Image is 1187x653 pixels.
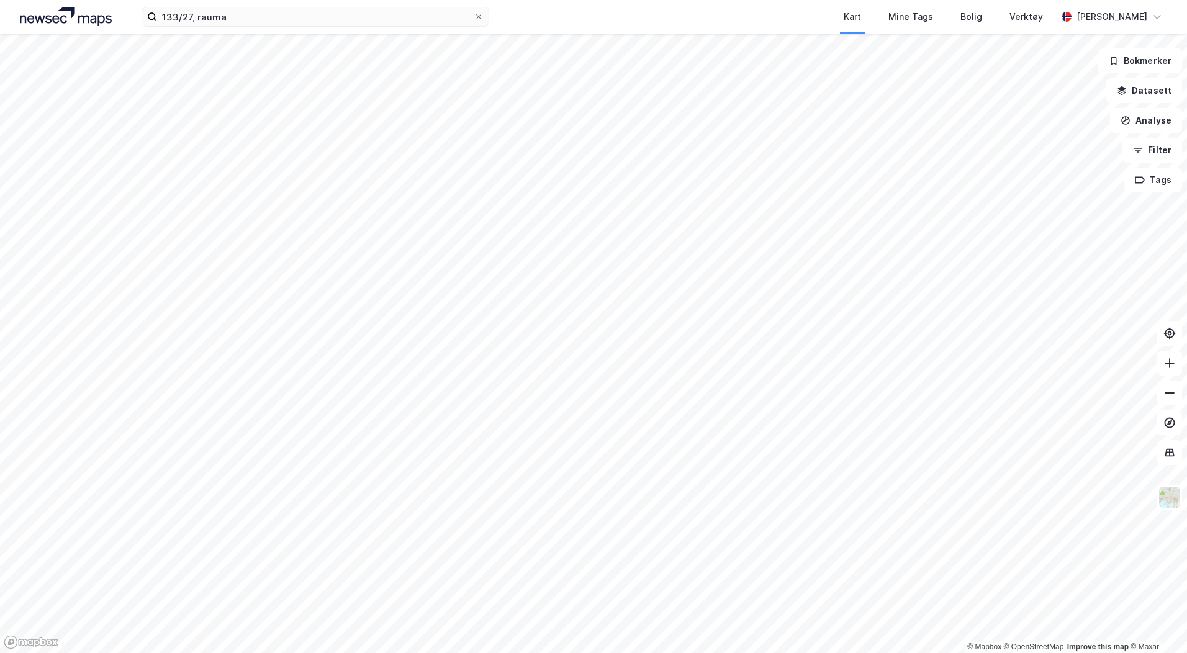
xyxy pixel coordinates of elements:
[1098,48,1182,73] button: Bokmerker
[1067,642,1129,651] a: Improve this map
[1122,138,1182,163] button: Filter
[967,642,1001,651] a: Mapbox
[888,9,933,24] div: Mine Tags
[4,635,58,649] a: Mapbox homepage
[1106,78,1182,103] button: Datasett
[1004,642,1064,651] a: OpenStreetMap
[157,7,474,26] input: Søk på adresse, matrikkel, gårdeiere, leietakere eller personer
[20,7,112,26] img: logo.a4113a55bc3d86da70a041830d287a7e.svg
[1076,9,1147,24] div: [PERSON_NAME]
[1124,168,1182,192] button: Tags
[1110,108,1182,133] button: Analyse
[844,9,861,24] div: Kart
[1009,9,1043,24] div: Verktøy
[1158,485,1181,509] img: Z
[960,9,982,24] div: Bolig
[1125,593,1187,653] div: Kontrollprogram for chat
[1125,593,1187,653] iframe: Chat Widget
